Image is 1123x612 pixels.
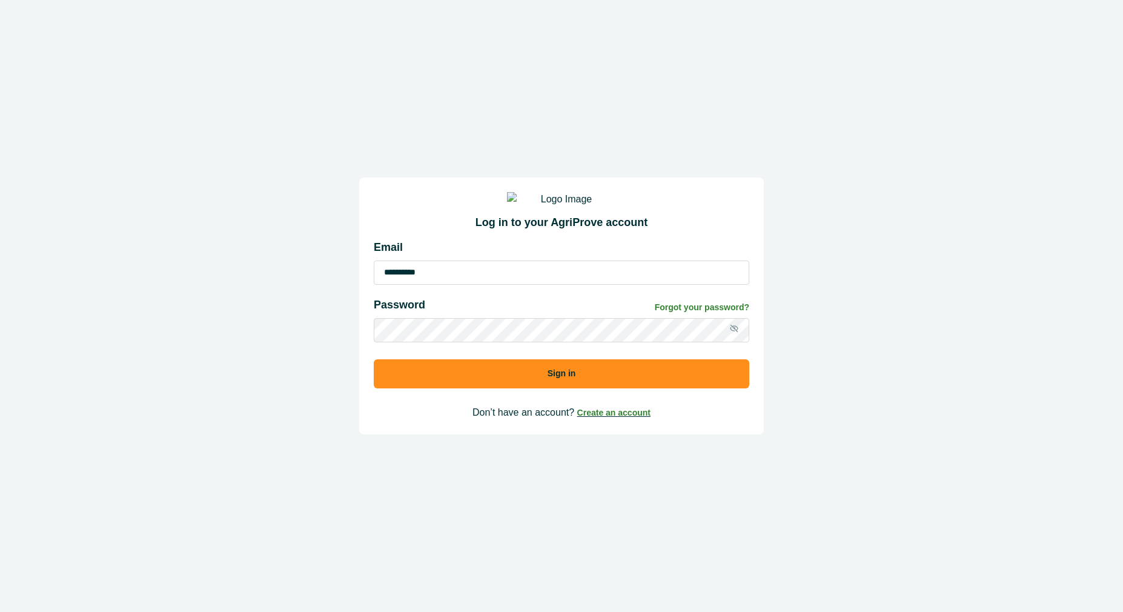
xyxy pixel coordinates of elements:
p: Email [374,239,749,256]
h2: Log in to your AgriProve account [374,216,749,230]
button: Sign in [374,359,749,388]
p: Password [374,297,425,313]
img: Logo Image [507,192,616,207]
span: Create an account [577,408,651,417]
a: Create an account [577,407,651,417]
a: Forgot your password? [655,301,749,314]
p: Don’t have an account? [374,405,749,420]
